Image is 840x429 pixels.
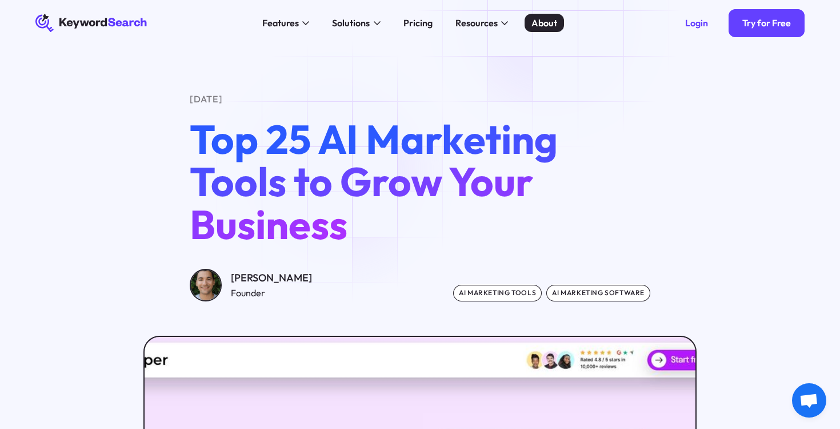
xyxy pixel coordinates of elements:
a: Try for Free [729,9,805,37]
div: Login [685,17,708,29]
div: Pricing [403,16,433,30]
div: Solutions [332,16,370,30]
a: Login [671,9,721,37]
div: Try for Free [742,17,791,29]
span: Top 25 AI Marketing Tools to Grow Your Business [190,113,558,250]
a: Open chat [792,383,826,418]
div: ai marketing tools [453,285,542,301]
div: [DATE] [190,92,650,106]
a: Pricing [397,14,439,32]
div: Features [262,16,299,30]
div: Founder [231,286,312,300]
div: ai marketing software [546,285,650,301]
div: Resources [455,16,498,30]
div: [PERSON_NAME] [231,270,312,286]
div: About [531,16,557,30]
a: About [525,14,564,32]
